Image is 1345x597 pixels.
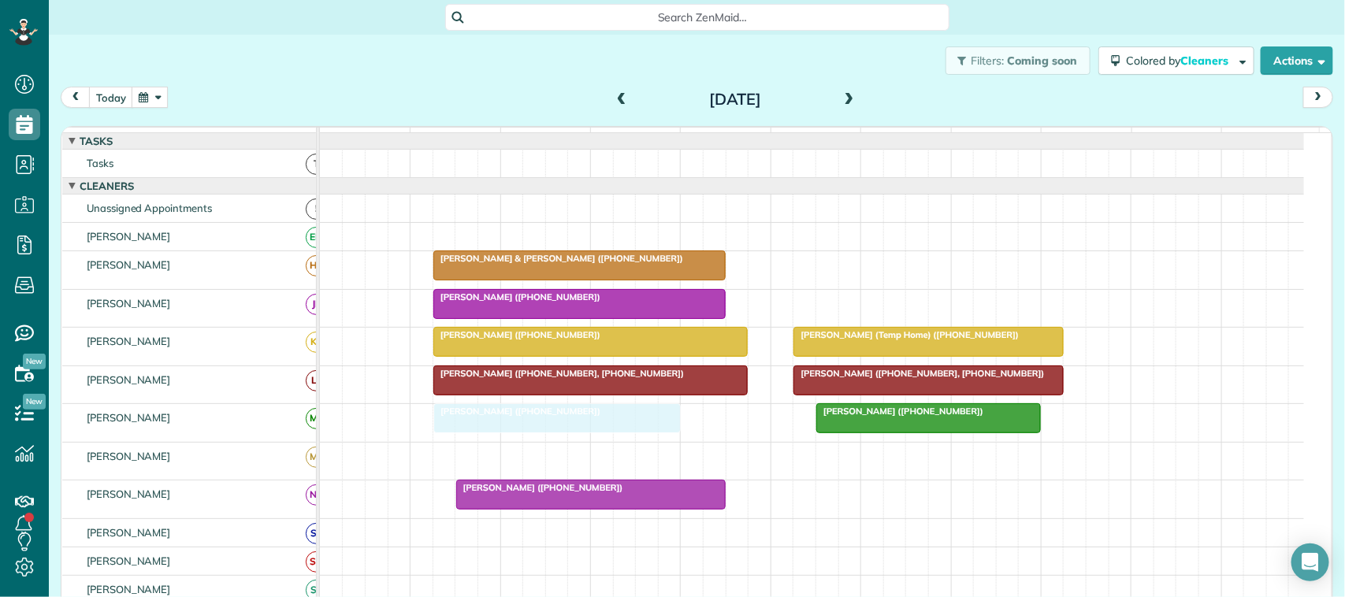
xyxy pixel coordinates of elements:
[1222,131,1250,143] span: 5pm
[84,488,174,500] span: [PERSON_NAME]
[591,131,626,143] span: 10am
[771,131,805,143] span: 12pm
[433,329,601,340] span: [PERSON_NAME] ([PHONE_NUMBER])
[306,227,327,248] span: EM
[501,131,530,143] span: 9am
[84,554,174,567] span: [PERSON_NAME]
[76,135,116,147] span: Tasks
[1303,87,1333,108] button: next
[84,202,215,214] span: Unassigned Appointments
[306,408,327,429] span: MT
[1291,543,1329,581] div: Open Intercom Messenger
[816,406,984,417] span: [PERSON_NAME] ([PHONE_NUMBER])
[84,335,174,347] span: [PERSON_NAME]
[433,406,601,417] span: [PERSON_NAME] ([PHONE_NUMBER])
[455,482,624,493] span: [PERSON_NAME] ([PHONE_NUMBER])
[1042,131,1069,143] span: 3pm
[952,131,979,143] span: 2pm
[306,154,327,175] span: T
[84,411,174,424] span: [PERSON_NAME]
[76,180,137,192] span: Cleaners
[433,291,601,302] span: [PERSON_NAME] ([PHONE_NUMBER])
[793,329,1020,340] span: [PERSON_NAME] (Temp Home) ([PHONE_NUMBER])
[84,583,174,595] span: [PERSON_NAME]
[793,368,1045,379] span: [PERSON_NAME] ([PHONE_NUMBER], [PHONE_NUMBER])
[89,87,133,108] button: today
[637,91,834,108] h2: [DATE]
[84,526,174,539] span: [PERSON_NAME]
[61,87,91,108] button: prev
[84,373,174,386] span: [PERSON_NAME]
[411,131,440,143] span: 8am
[320,131,349,143] span: 7am
[306,523,327,544] span: SB
[1261,46,1333,75] button: Actions
[972,54,1005,68] span: Filters:
[433,368,685,379] span: [PERSON_NAME] ([PHONE_NUMBER], [PHONE_NUMBER])
[306,198,327,220] span: !
[23,394,46,410] span: New
[84,230,174,243] span: [PERSON_NAME]
[306,370,327,391] span: LF
[306,255,327,276] span: HC
[1007,54,1078,68] span: Coming soon
[433,253,684,264] span: [PERSON_NAME] & [PERSON_NAME] ([PHONE_NUMBER])
[1098,46,1254,75] button: Colored byCleaners
[1180,54,1231,68] span: Cleaners
[681,131,716,143] span: 11am
[306,551,327,573] span: SM
[84,450,174,462] span: [PERSON_NAME]
[84,258,174,271] span: [PERSON_NAME]
[84,157,117,169] span: Tasks
[1132,131,1160,143] span: 4pm
[306,484,327,506] span: NN
[1126,54,1234,68] span: Colored by
[23,354,46,369] span: New
[306,294,327,315] span: JB
[84,297,174,310] span: [PERSON_NAME]
[306,332,327,353] span: KB
[306,447,327,468] span: MB
[861,131,889,143] span: 1pm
